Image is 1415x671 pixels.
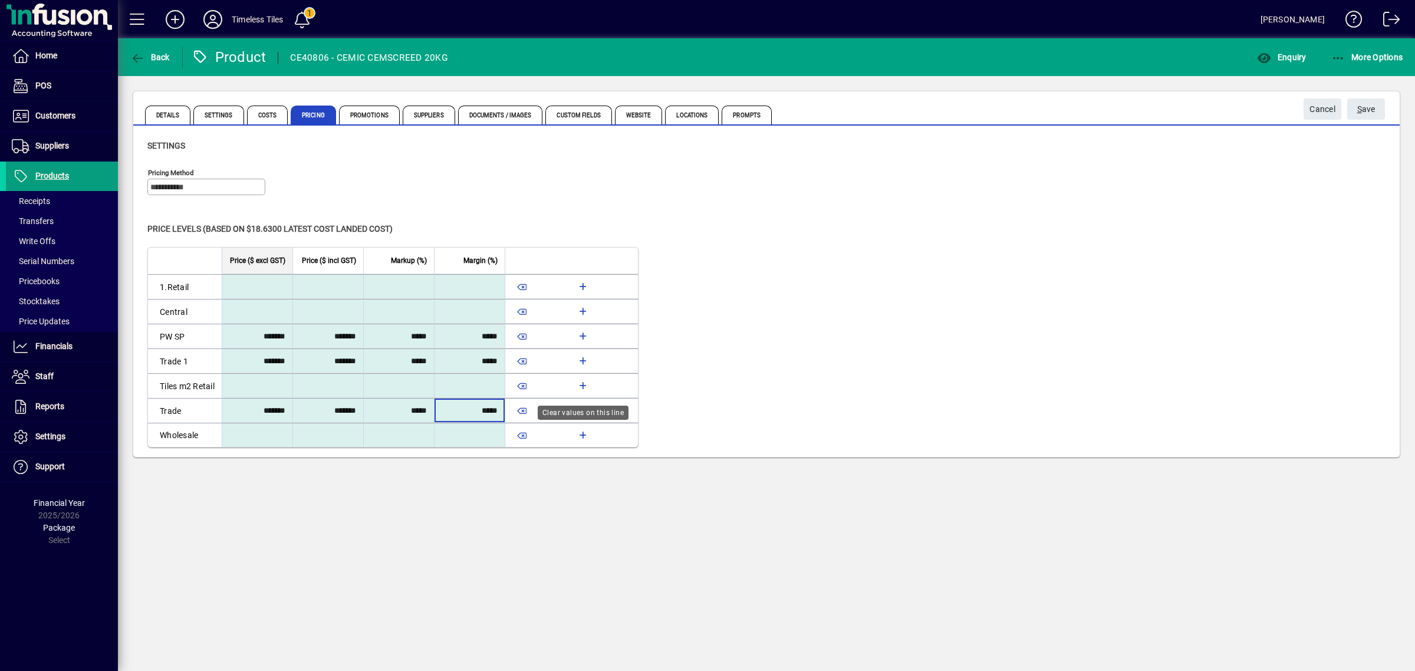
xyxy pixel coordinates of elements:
div: CE40806 - CEMIC CEMSCREED 20KG [290,48,448,67]
span: Customers [35,111,75,120]
a: POS [6,71,118,101]
span: Settings [147,141,185,150]
span: Pricing [291,106,336,124]
a: Serial Numbers [6,251,118,271]
a: Settings [6,422,118,452]
button: Save [1347,98,1385,120]
span: Margin (%) [463,254,498,267]
button: Profile [194,9,232,30]
div: Product [192,48,266,67]
span: Settings [193,106,244,124]
span: Settings [35,432,65,441]
div: Timeless Tiles [232,10,283,29]
span: Promotions [339,106,400,124]
button: Back [127,47,173,68]
button: Enquiry [1254,47,1309,68]
span: Serial Numbers [12,256,74,266]
span: Staff [35,371,54,381]
div: [PERSON_NAME] [1261,10,1325,29]
a: Knowledge Base [1337,2,1363,41]
button: Add [156,9,194,30]
span: Documents / Images [458,106,543,124]
span: Package [43,523,75,532]
a: Financials [6,332,118,361]
span: Price ($ excl GST) [230,254,285,267]
span: POS [35,81,51,90]
td: 1.Retail [148,274,222,299]
span: Financials [35,341,73,351]
a: Price Updates [6,311,118,331]
span: Price ($ incl GST) [302,254,356,267]
span: Support [35,462,65,471]
app-page-header-button: Back [118,47,183,68]
span: Transfers [12,216,54,226]
span: Details [145,106,190,124]
span: Cancel [1309,100,1335,119]
td: PW SP [148,324,222,348]
span: Reports [35,402,64,411]
span: Suppliers [35,141,69,150]
a: Suppliers [6,131,118,161]
span: Price Updates [12,317,70,326]
a: Home [6,41,118,71]
a: Reports [6,392,118,422]
span: More Options [1331,52,1403,62]
span: Custom Fields [545,106,611,124]
td: Trade [148,398,222,423]
span: S [1357,104,1362,114]
button: More Options [1328,47,1406,68]
a: Support [6,452,118,482]
a: Staff [6,362,118,392]
a: Stocktakes [6,291,118,311]
span: Receipts [12,196,50,206]
span: Suppliers [403,106,455,124]
span: Home [35,51,57,60]
span: Markup (%) [391,254,427,267]
a: Logout [1374,2,1400,41]
div: Clear values on this line [538,406,628,420]
a: Customers [6,101,118,131]
span: Locations [665,106,719,124]
span: Website [615,106,663,124]
span: Financial Year [34,498,85,508]
a: Pricebooks [6,271,118,291]
a: Transfers [6,211,118,231]
span: Stocktakes [12,297,60,306]
mat-label: Pricing method [148,169,194,177]
span: Costs [247,106,288,124]
a: Receipts [6,191,118,211]
span: ave [1357,100,1375,119]
td: Central [148,299,222,324]
span: Back [130,52,170,62]
span: Pricebooks [12,277,60,286]
td: Tiles m2 Retail [148,373,222,398]
span: Enquiry [1257,52,1306,62]
span: Prompts [722,106,772,124]
span: Products [35,171,69,180]
span: Price levels (based on $18.6300 Latest cost landed cost) [147,224,393,233]
a: Write Offs [6,231,118,251]
td: Wholesale [148,423,222,447]
span: Write Offs [12,236,55,246]
td: Trade 1 [148,348,222,373]
button: Cancel [1304,98,1341,120]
